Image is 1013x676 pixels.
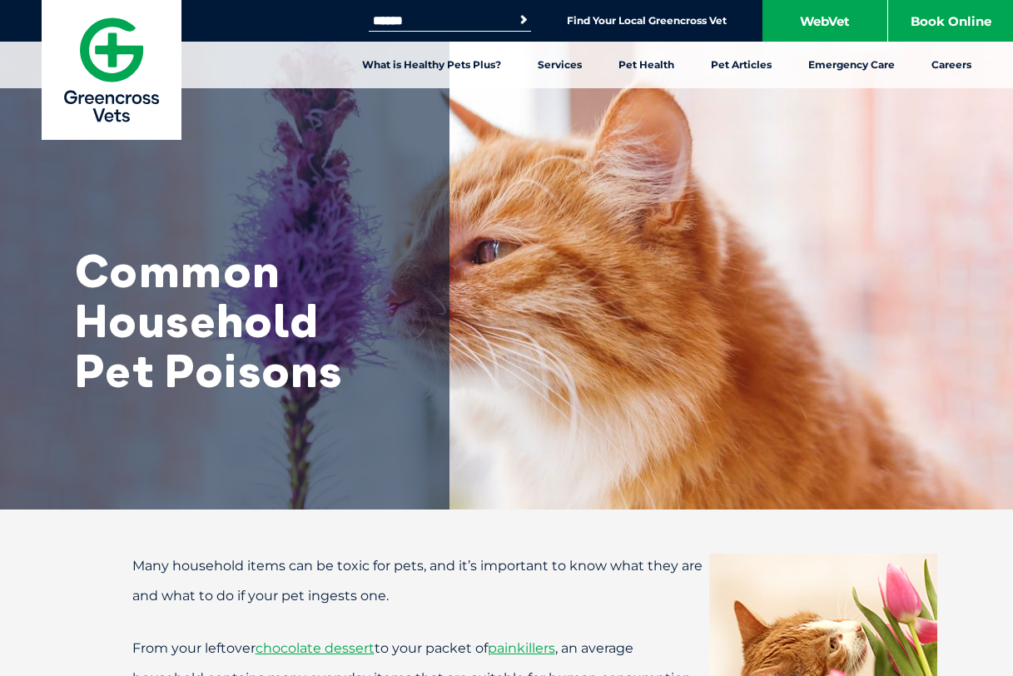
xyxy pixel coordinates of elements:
a: Careers [913,42,990,88]
span: From your leftover [132,640,256,656]
h1: Common Household Pet Poisons [75,246,408,395]
a: painkillers [488,640,555,656]
button: Search [515,12,532,28]
a: Services [519,42,600,88]
span: to your packet of [375,640,488,656]
a: Pet Articles [693,42,790,88]
a: Find Your Local Greencross Vet [567,14,727,27]
a: Pet Health [600,42,693,88]
a: What is Healthy Pets Plus? [344,42,519,88]
span: Many household items can be toxic for pets, and it’s important to know what they are and what to ... [132,558,703,604]
a: chocolate dessert [256,640,375,656]
a: Emergency Care [790,42,913,88]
